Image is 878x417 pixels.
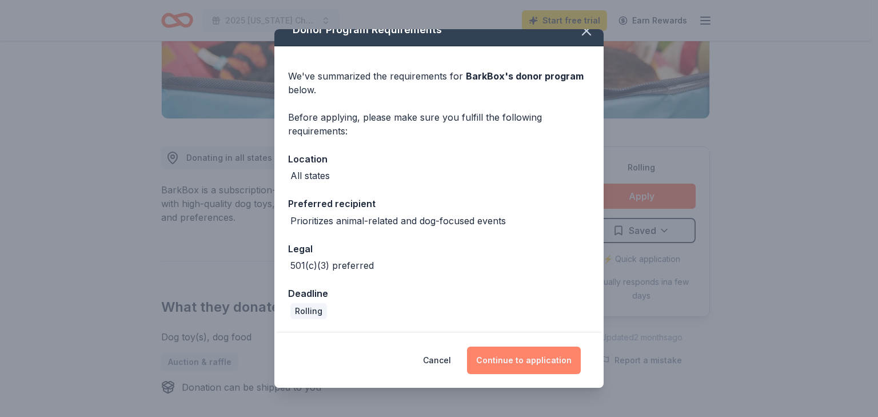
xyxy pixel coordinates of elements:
div: Preferred recipient [288,196,590,211]
div: Rolling [290,303,327,319]
div: All states [290,169,330,182]
button: Cancel [423,347,451,374]
div: Prioritizes animal-related and dog-focused events [290,214,506,228]
div: Location [288,152,590,166]
div: Legal [288,241,590,256]
div: 501(c)(3) preferred [290,259,374,272]
div: Deadline [288,286,590,301]
div: Donor Program Requirements [274,14,604,46]
div: Before applying, please make sure you fulfill the following requirements: [288,110,590,138]
span: BarkBox 's donor program [466,70,584,82]
div: We've summarized the requirements for below. [288,69,590,97]
button: Continue to application [467,347,581,374]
